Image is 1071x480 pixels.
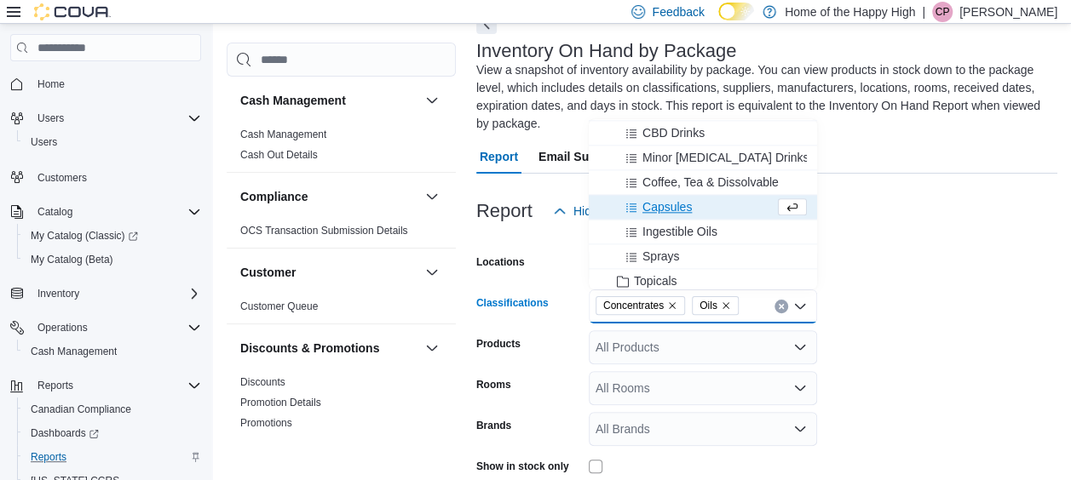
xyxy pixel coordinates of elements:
span: Inventory [31,283,201,304]
label: Show in stock only [476,460,569,473]
span: Dark Mode [718,20,719,21]
span: Cash Management [31,345,117,358]
button: Remove Concentrates from selection in this group [667,300,677,311]
a: Canadian Compliance [24,399,138,420]
a: Cash Out Details [240,149,318,161]
div: Compliance [227,220,456,248]
button: My Catalog (Beta) [17,248,208,271]
span: Reports [31,450,66,464]
input: Dark Mode [718,3,754,20]
span: Topicals [634,272,677,289]
button: Inventory [31,283,86,304]
span: Users [31,135,57,149]
button: Clear input [774,300,788,313]
label: Classifications [476,296,549,310]
button: Open list of options [793,340,807,354]
label: Locations [476,255,525,269]
a: Promotion Details [240,397,321,409]
span: Users [37,111,64,125]
span: Reports [24,447,201,467]
span: Catalog [37,205,72,219]
span: Customers [37,171,87,185]
div: Carmella Parks [932,2,953,22]
span: Dashboards [24,423,201,443]
h3: Report [476,201,533,221]
button: Open list of options [793,422,807,436]
span: Canadian Compliance [24,399,201,420]
a: Reports [24,447,73,467]
span: Reports [31,375,201,396]
button: Minor [MEDICAL_DATA] Drinks [589,146,817,170]
a: Home [31,74,72,94]
span: Cash Out Details [240,148,318,162]
span: Oils [700,297,717,314]
span: Hide Parameters [573,203,663,220]
button: Operations [31,317,95,338]
h3: Compliance [240,188,308,205]
span: Customers [31,166,201,187]
button: Catalog [31,202,79,222]
button: Customers [3,164,208,189]
button: Hide Parameters [546,194,670,228]
span: Coffee, Tea & Dissolvable [642,174,779,191]
span: Home [31,73,201,94]
span: Email Subscription [538,140,647,174]
a: Promotions [240,417,292,429]
span: Dashboards [31,426,99,440]
span: My Catalog (Classic) [24,226,201,246]
button: CBD Drinks [589,121,817,146]
span: Cash Management [240,128,326,141]
p: [PERSON_NAME] [959,2,1057,22]
button: Discounts & Promotions [240,340,418,357]
label: Rooms [476,378,511,391]
button: Inventory [3,282,208,306]
span: My Catalog (Beta) [24,249,201,270]
label: Brands [476,419,511,432]
span: Cash Management [24,341,201,362]
span: Report [480,140,518,174]
button: Users [17,130,208,154]
a: Customers [31,168,94,188]
span: Discounts [240,375,285,389]
button: Close list of options [793,300,807,313]
span: Oils [692,296,739,315]
span: Canadian Compliance [31,403,131,416]
button: Compliance [240,188,418,205]
span: Catalog [31,202,201,222]
button: Users [31,108,71,129]
a: My Catalog (Classic) [17,224,208,248]
button: Home [3,71,208,96]
button: Topicals [589,269,817,294]
h3: Cash Management [240,92,346,109]
img: Cova [34,3,111,20]
h3: Customer [240,264,296,281]
span: Feedback [652,3,704,20]
button: Cash Management [17,340,208,363]
span: Sprays [642,248,680,265]
span: Promotions [240,416,292,430]
span: Customer Queue [240,300,318,313]
span: Ingestible Oils [642,223,717,240]
a: Cash Management [240,129,326,140]
a: OCS Transaction Submission Details [240,225,408,237]
button: Remove Oils from selection in this group [721,300,731,311]
span: Operations [31,317,201,338]
button: Coffee, Tea & Dissolvable [589,170,817,195]
button: Reports [31,375,80,396]
label: Products [476,337,521,351]
button: Canadian Compliance [17,397,208,421]
a: Discounts [240,376,285,388]
button: Open list of options [793,381,807,395]
button: Reports [3,374,208,397]
h3: Inventory On Hand by Package [476,41,737,61]
span: Users [24,132,201,152]
span: Concentrates [603,297,664,314]
div: Customer [227,296,456,323]
button: Next [476,14,497,34]
a: Customer Queue [240,300,318,312]
button: Cash Management [422,90,442,111]
button: Ingestible Oils [589,220,817,244]
span: Home [37,77,65,91]
a: Dashboards [24,423,106,443]
span: Concentrates [596,296,685,315]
